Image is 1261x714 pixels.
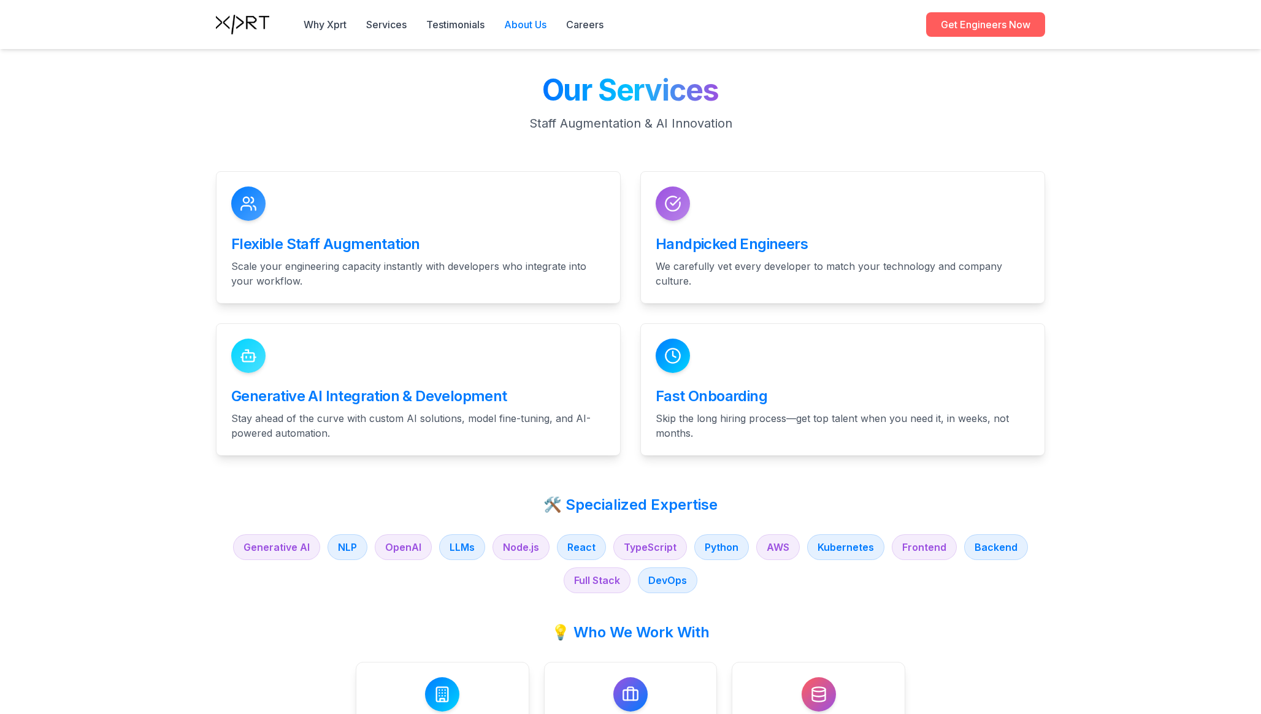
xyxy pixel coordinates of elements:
[504,17,546,32] a: About Us
[439,534,485,560] div: LLMs
[566,17,604,32] a: Careers
[656,234,1030,254] h3: Handpicked Engineers
[656,411,1030,440] p: Skip the long hiring process—get top talent when you need it, in weeks, not months.
[304,17,347,32] button: Why Xprt
[366,17,407,32] button: Services
[416,115,845,132] p: Staff Augmentation & AI Innovation
[233,534,320,560] div: Generative AI
[216,495,1045,515] h3: 🛠️ Specialized Expertise
[892,534,957,560] div: Frontend
[656,259,1030,288] p: We carefully vet every developer to match your technology and company culture.
[564,567,630,593] div: Full Stack
[216,15,269,34] img: Xprt Logo
[656,386,1030,406] h3: Fast Onboarding
[426,17,485,32] button: Testimonials
[557,534,606,560] div: React
[216,623,1045,642] h3: 💡 Who We Work With
[613,534,687,560] div: TypeScript
[926,12,1045,37] a: Get Engineers Now
[493,534,550,560] div: Node.js
[807,534,884,560] div: Kubernetes
[694,534,749,560] div: Python
[231,411,605,440] p: Stay ahead of the curve with custom AI solutions, model fine-tuning, and AI-powered automation.
[756,534,800,560] div: AWS
[231,234,605,254] h3: Flexible Staff Augmentation
[638,567,697,593] div: DevOps
[964,534,1028,560] div: Backend
[231,386,605,406] h3: Generative AI Integration & Development
[542,72,719,108] span: Our Services
[375,534,432,560] div: OpenAI
[328,534,367,560] div: NLP
[231,259,605,288] p: Scale your engineering capacity instantly with developers who integrate into your workflow.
